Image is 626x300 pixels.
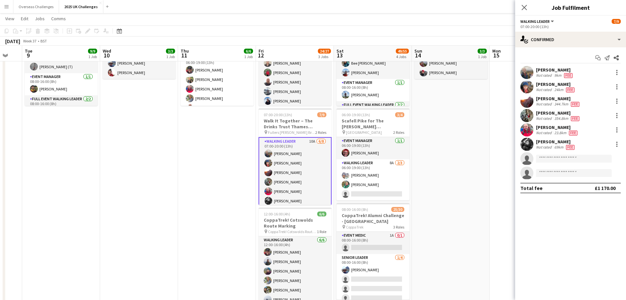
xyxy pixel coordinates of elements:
[536,73,553,78] div: Not rated
[563,73,574,78] div: Crew has different fees then in role
[553,102,570,107] div: 344.7km
[268,229,317,234] span: CoppaTrek! Cotswolds Route Marking
[413,52,422,59] span: 14
[317,212,326,216] span: 6/6
[40,39,47,43] div: BST
[166,49,175,54] span: 3/3
[536,145,553,150] div: Not rated
[317,229,326,234] span: 1 Role
[336,232,410,254] app-card-role: Event Medic1A0/108:00-16:00 (8h)
[244,54,253,59] div: 1 Job
[395,112,404,117] span: 3/4
[24,52,32,59] span: 9
[25,95,98,127] app-card-role: Full Event Walking Leader2/208:00-16:00 (8h)
[13,0,59,13] button: Overseas Challenges
[181,54,254,114] app-card-role: Walking Leader5/506:00-19:00 (13h)[PERSON_NAME][PERSON_NAME][PERSON_NAME][PERSON_NAME][PERSON_NAME]
[259,137,332,227] app-card-role: Walking Leader10A6/807:00-20:00 (13h)[PERSON_NAME][PERSON_NAME][PERSON_NAME][PERSON_NAME][PERSON_...
[515,3,626,12] h3: Job Fulfilment
[51,16,66,22] span: Comms
[318,54,331,59] div: 3 Jobs
[336,108,410,200] app-job-card: 06:00-19:00 (13h)3/4Scafell Pike for The [PERSON_NAME] [PERSON_NAME] Trust [GEOGRAPHIC_DATA]2 Rol...
[336,213,410,224] h3: CoppaTrek! Alumni Challenge - [GEOGRAPHIC_DATA]
[391,207,404,212] span: 25/30
[565,145,576,150] div: Crew has different fees then in role
[536,130,553,135] div: Not rated
[520,19,550,24] span: Walking Leader
[264,112,292,117] span: 07:00-20:00 (13h)
[565,87,576,92] div: Crew has different fees then in role
[564,73,573,78] span: Fee
[88,54,97,59] div: 1 Job
[570,116,581,121] div: Crew has different fees then in role
[18,14,31,23] a: Edit
[393,130,404,135] span: 2 Roles
[571,102,579,107] span: Fee
[25,48,32,54] span: Tue
[5,38,20,44] div: [DATE]
[568,130,579,135] div: Crew has different fees then in role
[346,225,364,229] span: CoppaTrek
[342,112,370,117] span: 06:00-19:00 (13h)
[612,19,621,24] span: 7/9
[88,49,97,54] span: 9/9
[491,52,501,59] span: 15
[166,54,175,59] div: 1 Job
[32,14,47,23] a: Jobs
[536,139,576,145] div: [PERSON_NAME]
[336,101,410,135] app-card-role: Full Event Walking Leader2/2
[566,87,574,92] span: Fee
[318,49,331,54] span: 24/27
[520,24,621,29] div: 07:00-20:00 (13h)
[520,19,555,24] button: Walking Leader
[478,54,486,59] div: 1 Job
[536,87,553,92] div: Not rated
[478,49,487,54] span: 3/3
[21,16,28,22] span: Edit
[3,14,17,23] a: View
[259,108,332,205] app-job-card: 07:00-20:00 (13h)7/9Walk It Together – The Drinks Trust Thames Footpath Challenge Fullers [PERSON...
[268,130,315,135] span: Fullers [PERSON_NAME] Brewery, [GEOGRAPHIC_DATA]
[570,102,581,107] div: Crew has different fees then in role
[244,49,253,54] span: 6/6
[259,118,332,130] h3: Walk It Together – The Drinks Trust Thames Footpath Challenge
[553,73,563,78] div: 9km
[569,131,577,135] span: Fee
[553,87,565,92] div: 24km
[317,112,326,117] span: 7/9
[492,48,501,54] span: Mon
[336,48,344,54] span: Sat
[336,79,410,101] app-card-role: Event Manager1/108:00-16:00 (8h)[PERSON_NAME]
[336,203,410,300] app-job-card: 08:00-16:00 (8h)25/30CoppaTrek! Alumni Challenge - [GEOGRAPHIC_DATA] CoppaTrek3 RolesEvent Medic1...
[103,48,111,54] span: Wed
[335,52,344,59] span: 13
[536,81,576,87] div: [PERSON_NAME]
[259,38,332,155] app-card-role: Walking Leader3A10/1107:00-20:00 (13h)[PERSON_NAME][PERSON_NAME][PERSON_NAME][PERSON_NAME][PERSON...
[264,212,290,216] span: 12:00-16:00 (4h)
[536,116,553,121] div: Not rated
[259,48,264,54] span: Fri
[553,116,570,121] div: 354.8km
[102,52,111,59] span: 10
[181,48,189,54] span: Thu
[536,67,574,73] div: [PERSON_NAME]
[536,110,581,116] div: [PERSON_NAME]
[258,52,264,59] span: 12
[595,185,616,191] div: £1 170.00
[259,217,332,229] h3: CoppaTrek! Cotswolds Route Marking
[25,73,98,95] app-card-role: Event Manager1/108:00-16:00 (8h)[PERSON_NAME]
[346,130,382,135] span: [GEOGRAPHIC_DATA]
[180,52,189,59] span: 11
[536,96,581,102] div: [PERSON_NAME]
[393,225,404,229] span: 3 Roles
[571,116,579,121] span: Fee
[5,16,14,22] span: View
[553,145,565,150] div: 69km
[414,48,422,54] span: Sun
[49,14,68,23] a: Comms
[536,102,553,107] div: Not rated
[342,207,368,212] span: 08:00-16:00 (8h)
[396,49,409,54] span: 49/55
